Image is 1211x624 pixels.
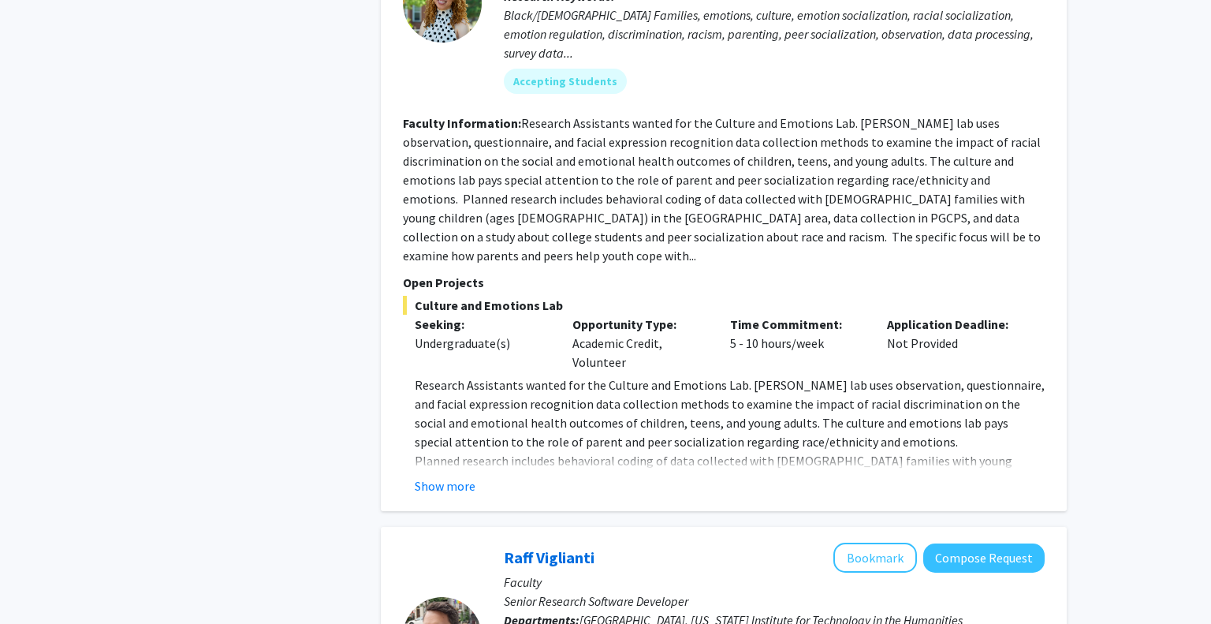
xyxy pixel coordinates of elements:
[415,334,549,353] div: Undergraduate(s)
[415,476,475,495] button: Show more
[875,315,1033,372] div: Not Provided
[504,69,627,94] mat-chip: Accepting Students
[403,273,1045,292] p: Open Projects
[12,553,67,612] iframe: Chat
[504,6,1045,62] div: Black/[DEMOGRAPHIC_DATA] Families, emotions, culture, emotion socialization, racial socialization...
[415,376,1045,451] p: Research Assistants wanted for the Culture and Emotions Lab. [PERSON_NAME] lab uses observation, ...
[415,451,1045,546] p: Planned research includes behavioral coding of data collected with [DEMOGRAPHIC_DATA] families wi...
[923,544,1045,573] button: Compose Request to Raff Viglianti
[887,315,1021,334] p: Application Deadline:
[833,543,917,573] button: Add Raff Viglianti to Bookmarks
[403,115,1041,263] fg-read-more: Research Assistants wanted for the Culture and Emotions Lab. [PERSON_NAME] lab uses observation, ...
[572,315,706,334] p: Opportunity Type:
[403,296,1045,315] span: Culture and Emotions Lab
[504,573,1045,592] p: Faculty
[415,315,549,334] p: Seeking:
[561,315,718,372] div: Academic Credit, Volunteer
[718,315,876,372] div: 5 - 10 hours/week
[403,115,521,131] b: Faculty Information:
[504,547,594,567] a: Raff Viglianti
[730,315,864,334] p: Time Commitment:
[504,592,1045,611] p: Senior Research Software Developer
